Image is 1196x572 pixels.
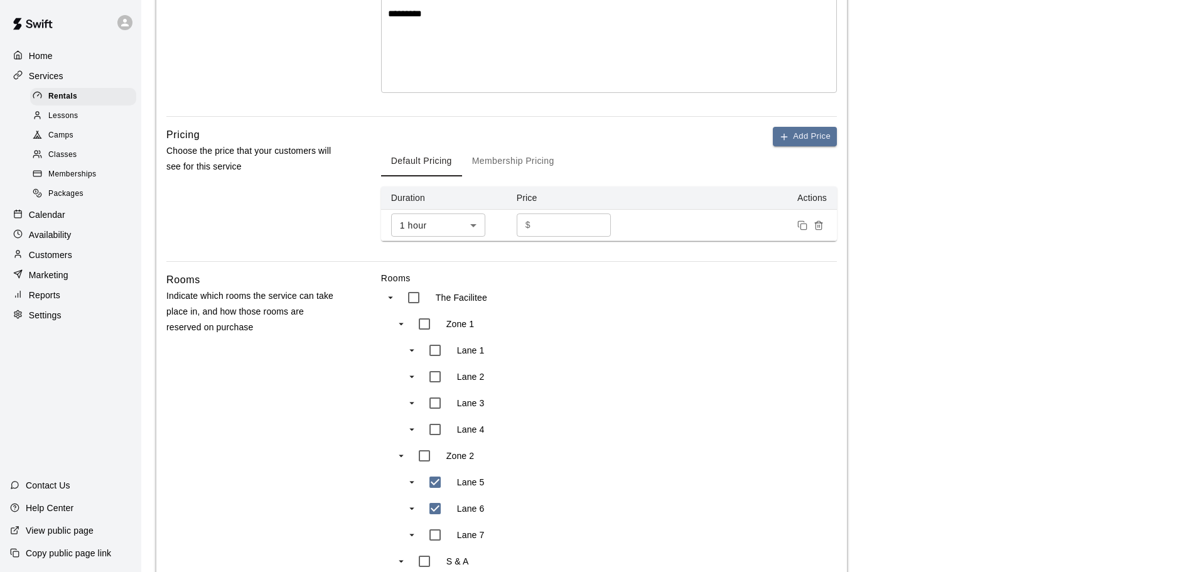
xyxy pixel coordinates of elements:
[29,50,53,62] p: Home
[446,450,475,462] p: Zone 2
[26,547,111,559] p: Copy public page link
[29,249,72,261] p: Customers
[811,217,827,234] button: Remove price
[457,476,485,488] p: Lane 5
[48,110,78,122] span: Lessons
[30,146,141,165] a: Classes
[48,90,77,103] span: Rentals
[30,185,136,203] div: Packages
[30,165,141,185] a: Memberships
[26,479,70,492] p: Contact Us
[457,370,485,383] p: Lane 2
[10,306,131,325] a: Settings
[30,146,136,164] div: Classes
[30,185,141,204] a: Packages
[29,229,72,241] p: Availability
[30,106,141,126] a: Lessons
[48,188,84,200] span: Packages
[48,129,73,142] span: Camps
[446,555,469,568] p: S & A
[457,529,485,541] p: Lane 7
[29,309,62,321] p: Settings
[525,219,531,232] p: $
[166,288,341,336] p: Indicate which rooms the service can take place in, and how those rooms are reserved on purchase
[30,88,136,105] div: Rentals
[10,46,131,65] a: Home
[462,146,564,176] button: Membership Pricing
[773,127,837,146] button: Add Price
[29,269,68,281] p: Marketing
[10,205,131,224] a: Calendar
[30,127,136,144] div: Camps
[507,186,632,210] th: Price
[10,225,131,244] a: Availability
[10,286,131,305] a: Reports
[457,423,485,436] p: Lane 4
[457,397,485,409] p: Lane 3
[391,213,485,237] div: 1 hour
[30,87,141,106] a: Rentals
[381,272,837,284] label: Rooms
[26,524,94,537] p: View public page
[632,186,837,210] th: Actions
[30,166,136,183] div: Memberships
[29,289,60,301] p: Reports
[29,208,65,221] p: Calendar
[794,217,811,234] button: Duplicate price
[48,168,96,181] span: Memberships
[48,149,77,161] span: Classes
[381,146,462,176] button: Default Pricing
[457,344,485,357] p: Lane 1
[10,67,131,85] a: Services
[446,318,475,330] p: Zone 1
[10,266,131,284] a: Marketing
[30,126,141,146] a: Camps
[436,291,487,304] p: The Facilitee
[26,502,73,514] p: Help Center
[10,246,131,264] a: Customers
[457,502,485,515] p: Lane 6
[166,143,341,175] p: Choose the price that your customers will see for this service
[166,272,200,288] h6: Rooms
[29,70,63,82] p: Services
[166,127,200,143] h6: Pricing
[30,107,136,125] div: Lessons
[381,186,507,210] th: Duration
